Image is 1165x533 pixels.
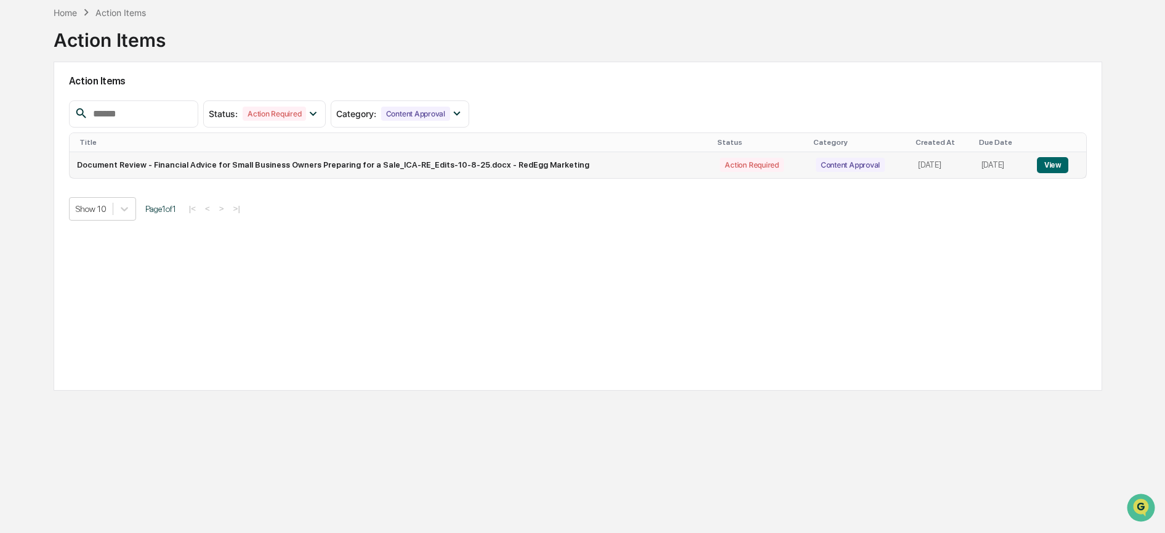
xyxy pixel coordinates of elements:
button: Start new chat [209,98,224,113]
div: Action Items [95,7,146,18]
a: Powered byPylon [87,208,149,218]
div: Action Items [54,19,166,51]
div: 🗄️ [89,157,99,166]
button: < [201,203,214,214]
a: 🗄️Attestations [84,150,158,173]
td: Document Review - Financial Advice for Small Business Owners Preparing for a Sale_ICA-RE_Edits-10... [70,152,713,178]
div: Content Approval [381,107,450,121]
div: Action Required [720,158,783,172]
span: Status : [209,108,238,119]
h2: Action Items [69,75,1087,87]
div: We're available if you need us! [42,107,156,116]
div: 🔎 [12,180,22,190]
div: Title [79,138,708,147]
img: 1746055101610-c473b297-6a78-478c-a979-82029cc54cd1 [12,94,34,116]
a: View [1037,160,1068,169]
a: 🔎Data Lookup [7,174,83,196]
button: View [1037,157,1068,173]
iframe: Open customer support [1126,492,1159,526]
div: Category [813,138,906,147]
div: Status [717,138,803,147]
button: |< [185,203,200,214]
td: [DATE] [911,152,974,178]
p: How can we help? [12,26,224,46]
a: 🖐️Preclearance [7,150,84,173]
span: Page 1 of 1 [145,204,176,214]
div: Content Approval [816,158,885,172]
span: Preclearance [25,155,79,168]
div: Created At [916,138,969,147]
div: 🖐️ [12,157,22,166]
span: Data Lookup [25,179,78,191]
span: Category : [336,108,376,119]
td: [DATE] [974,152,1030,178]
div: Home [54,7,77,18]
div: Start new chat [42,94,202,107]
button: > [216,203,228,214]
span: Pylon [123,209,149,218]
div: Action Required [243,107,306,121]
div: Due Date [979,138,1025,147]
span: Attestations [102,155,153,168]
button: >| [230,203,244,214]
